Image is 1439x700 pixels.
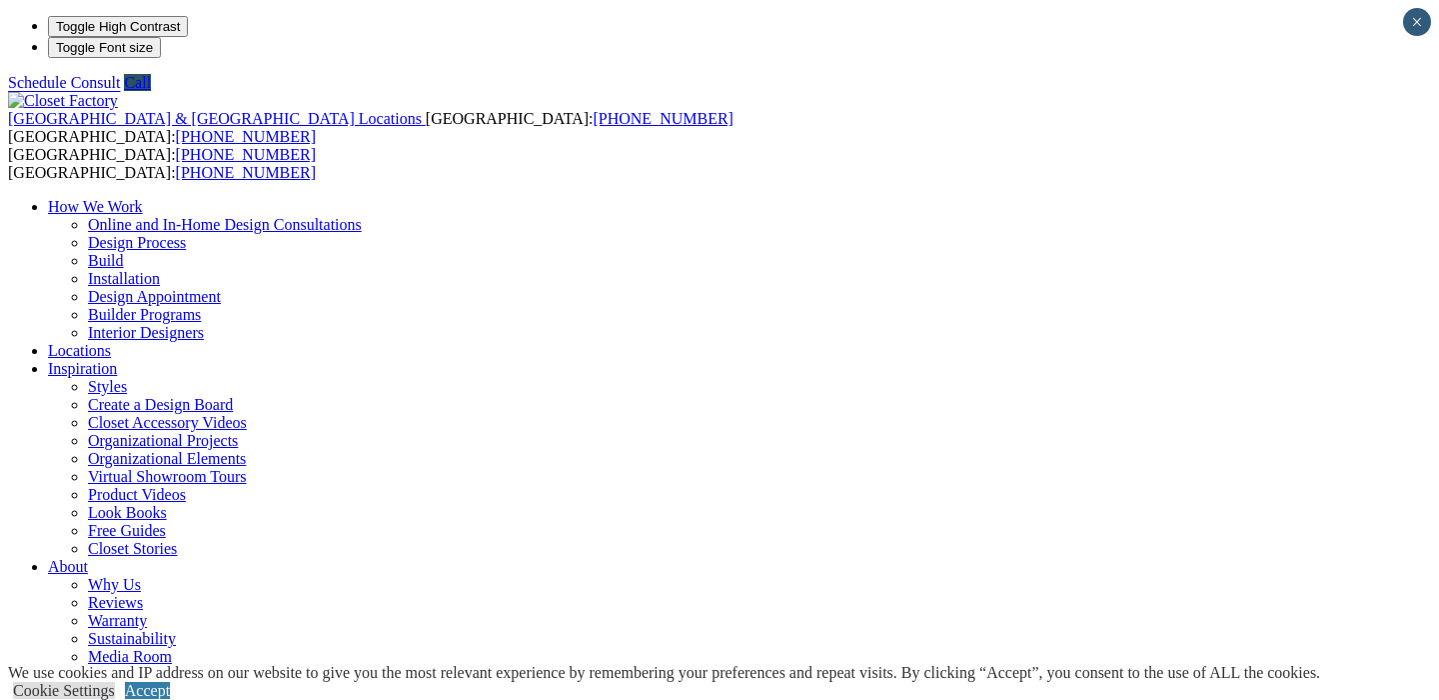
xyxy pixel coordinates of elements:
span: [GEOGRAPHIC_DATA] & [GEOGRAPHIC_DATA] Locations [8,110,422,127]
a: Sustainability [88,630,176,647]
a: Call [124,74,151,91]
a: About [48,558,88,575]
button: Toggle High Contrast [48,16,188,37]
a: Reviews [88,594,143,611]
a: [PHONE_NUMBER] [593,110,732,127]
a: Organizational Elements [88,450,246,467]
span: Toggle Font size [56,40,153,55]
span: [GEOGRAPHIC_DATA]: [GEOGRAPHIC_DATA]: [8,146,316,181]
a: Look Books [88,504,167,521]
a: Styles [88,378,127,395]
a: Closet Stories [88,540,177,557]
a: Cookie Settings [13,682,115,699]
a: Media Room [88,648,172,665]
a: Warranty [88,612,147,629]
a: How We Work [48,198,143,215]
a: Installation [88,270,160,287]
span: Toggle High Contrast [56,19,180,34]
a: Why Us [88,576,141,593]
a: Create a Design Board [88,396,233,413]
a: Accept [125,682,170,699]
a: Locations [48,342,111,359]
a: [PHONE_NUMBER] [176,146,316,163]
a: Online and In-Home Design Consultations [88,216,362,233]
a: Inspiration [48,360,117,377]
img: Closet Factory [8,92,118,110]
a: [PHONE_NUMBER] [176,164,316,181]
div: We use cookies and IP address on our website to give you the most relevant experience by remember... [8,664,1320,682]
button: Close [1403,8,1431,36]
a: Organizational Projects [88,432,238,449]
a: [GEOGRAPHIC_DATA] & [GEOGRAPHIC_DATA] Locations [8,110,426,127]
a: Free Guides [88,522,166,539]
a: Schedule Consult [8,74,120,91]
a: [PHONE_NUMBER] [176,128,316,145]
button: Toggle Font size [48,37,161,58]
a: Builder Programs [88,306,201,323]
a: Virtual Showroom Tours [88,468,247,485]
a: Design Appointment [88,288,221,305]
a: Design Process [88,234,186,251]
a: Interior Designers [88,324,204,341]
a: Product Videos [88,486,186,503]
a: Closet Accessory Videos [88,414,247,431]
span: [GEOGRAPHIC_DATA]: [GEOGRAPHIC_DATA]: [8,110,733,145]
a: Build [88,252,124,269]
